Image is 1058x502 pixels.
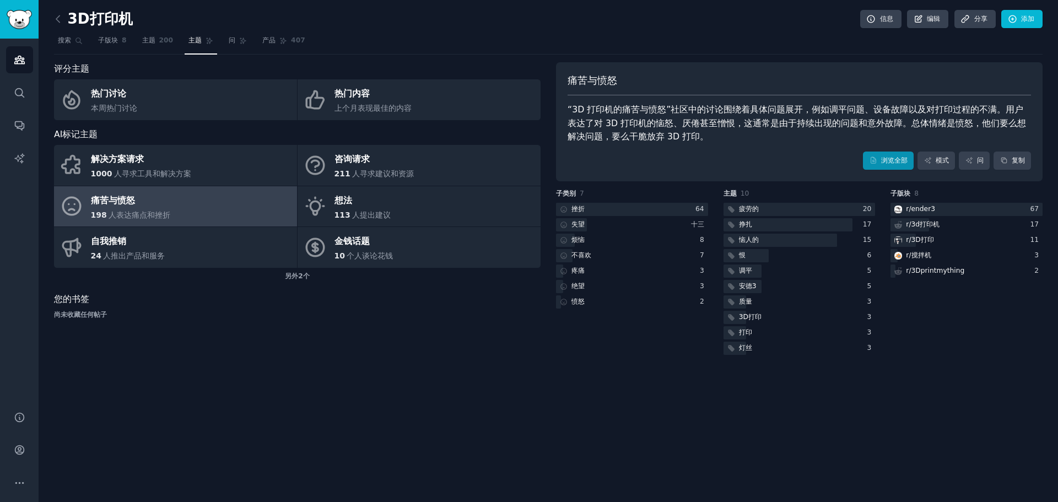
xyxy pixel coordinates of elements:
[695,205,704,213] font: 64
[571,251,591,259] font: 不喜欢
[911,251,931,259] font: 搅拌机
[347,251,393,260] font: 个人谈论花钱
[860,10,902,29] a: 信息
[291,36,305,44] font: 407
[739,313,762,321] font: 3D打印
[285,272,298,280] font: 另外
[91,169,112,178] font: 1000
[894,206,902,213] img: ender3
[906,205,911,213] font: r/
[724,326,876,340] a: 打印3
[863,152,914,170] a: 浏览全部
[91,104,137,112] font: 本周热门讨论
[867,328,872,336] font: 3
[739,220,752,228] font: 挣扎
[880,15,893,23] font: 信息
[54,63,89,74] font: 评分主题
[724,311,876,325] a: 3D打印3
[54,79,297,120] a: 热门讨论本周热门讨论
[867,282,872,290] font: 5
[881,156,908,164] font: 浏览全部
[138,32,177,55] a: 主题200
[298,186,541,227] a: 想法113人提出建议
[54,32,87,55] a: 搜索
[724,295,876,309] a: 质量3
[890,203,1043,217] a: ender3r/ender367
[1012,156,1025,164] font: 复制
[571,282,585,290] font: 绝望
[917,152,955,170] a: 模式
[906,267,911,274] font: r/
[91,251,101,260] font: 24
[739,205,759,213] font: 疲劳的
[556,280,708,294] a: 绝望3
[867,267,872,274] font: 5
[863,205,872,213] font: 20
[867,344,872,352] font: 3
[700,251,704,259] font: 7
[298,145,541,186] a: 咨询请求211人寻求建议和资源
[724,342,876,355] a: 灯丝3
[352,210,391,219] font: 人提出建议
[334,236,370,246] font: 金钱话题
[954,10,996,29] a: 分享
[739,282,757,290] font: 安德3
[906,220,911,228] font: r/
[739,298,752,305] font: 质量
[700,236,704,244] font: 8
[54,145,297,186] a: 解决方案请求1000人寻求工具和解决方案
[568,104,1026,142] font: “3D 打印机的痛苦与愤怒”社区中的讨论围绕着具体问题展开，例如调平问题、设备故障以及对打印过程的不满。用户表达了对 3D 打印机的恼怒、厌倦甚至憎恨，这通常是由于持续出现的问题和意外故障。总体...
[867,313,872,321] font: 3
[185,32,217,55] a: 主题
[334,251,345,260] font: 10
[91,195,135,206] font: 痛苦与愤怒
[54,129,98,139] font: AI标记主题
[739,251,746,259] font: 恨
[225,32,251,55] a: 问
[867,251,872,259] font: 6
[556,203,708,217] a: 挫折64
[724,203,876,217] a: 疲劳的20
[188,36,202,44] font: 主题
[68,10,133,27] font: 3D打印机
[914,190,919,197] font: 8
[58,36,71,44] font: 搜索
[867,298,872,305] font: 3
[556,234,708,247] a: 烦恼8
[936,156,949,164] font: 模式
[298,79,541,120] a: 热门内容上个月表现最佳的内容
[890,190,910,197] font: 子版块
[911,220,940,228] font: 3d打印机
[54,311,107,319] font: 尚未收藏任何帖子
[352,169,414,178] font: 人寻求建议和资源
[91,88,126,99] font: 热门讨论
[91,236,126,246] font: 自我推销
[890,249,1043,263] a: 混合器r/搅拌机3
[334,88,370,99] font: 热门内容
[54,294,89,304] font: 您的书签
[1021,15,1034,23] font: 添加
[977,156,984,164] font: 问
[556,295,708,309] a: 愤怒2
[911,236,934,244] font: 3D打印
[54,227,297,268] a: 自我推销24人推出产品和服务
[739,328,752,336] font: 打印
[700,282,704,290] font: 3
[262,36,276,44] font: 产品
[927,15,940,23] font: 编辑
[571,298,585,305] font: 愤怒
[580,190,584,197] font: 7
[700,267,704,274] font: 3
[724,280,876,294] a: 安德35
[724,234,876,247] a: 恼人的15
[700,298,704,305] font: 2
[907,10,948,29] a: 编辑
[691,220,704,228] font: 十三
[724,249,876,263] a: 恨6
[556,265,708,278] a: 疼痛3
[298,227,541,268] a: 金钱话题10个人谈论花钱
[894,252,902,260] img: 混合器
[109,210,170,219] font: 人表达痛点和挫折
[894,236,902,244] img: 3D打印
[258,32,309,55] a: 产品407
